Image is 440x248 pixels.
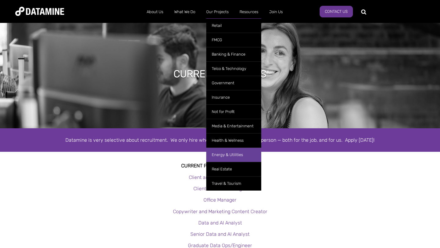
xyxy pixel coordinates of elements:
a: Senior Data and AI Analyst [190,231,250,237]
a: Media & Entertainment [206,119,261,133]
strong: Current Positions at datamine [181,163,259,169]
div: Datamine is very selective about recruitment. We only hire when we've found the right person — bo... [46,136,394,144]
a: Data and AI Analyst [198,220,242,226]
a: Resources [234,4,264,20]
a: Office Manager [204,197,237,203]
h1: Current Openings [174,67,266,81]
a: Real Estate [206,162,261,176]
a: Contact Us [320,6,353,17]
a: Join Us [264,4,288,20]
a: Banking & Finance [206,47,261,61]
a: Not for Profit [206,104,261,119]
a: Insurance [206,90,261,104]
a: Client Account Manager [193,186,247,191]
a: Client and Delivery Manager [189,174,251,180]
a: Our Projects [201,4,234,20]
a: Retail [206,18,261,33]
a: Energy & Utilities [206,148,261,162]
a: What We Do [169,4,201,20]
a: Health & Wellness [206,133,261,148]
a: Travel & Tourism [206,176,261,191]
a: Government [206,76,261,90]
img: Datamine [15,7,64,16]
a: Telco & Technology [206,61,261,76]
a: FMCG [206,33,261,47]
a: Copywriter and Marketing Content Creator [173,209,267,214]
a: About Us [141,4,169,20]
